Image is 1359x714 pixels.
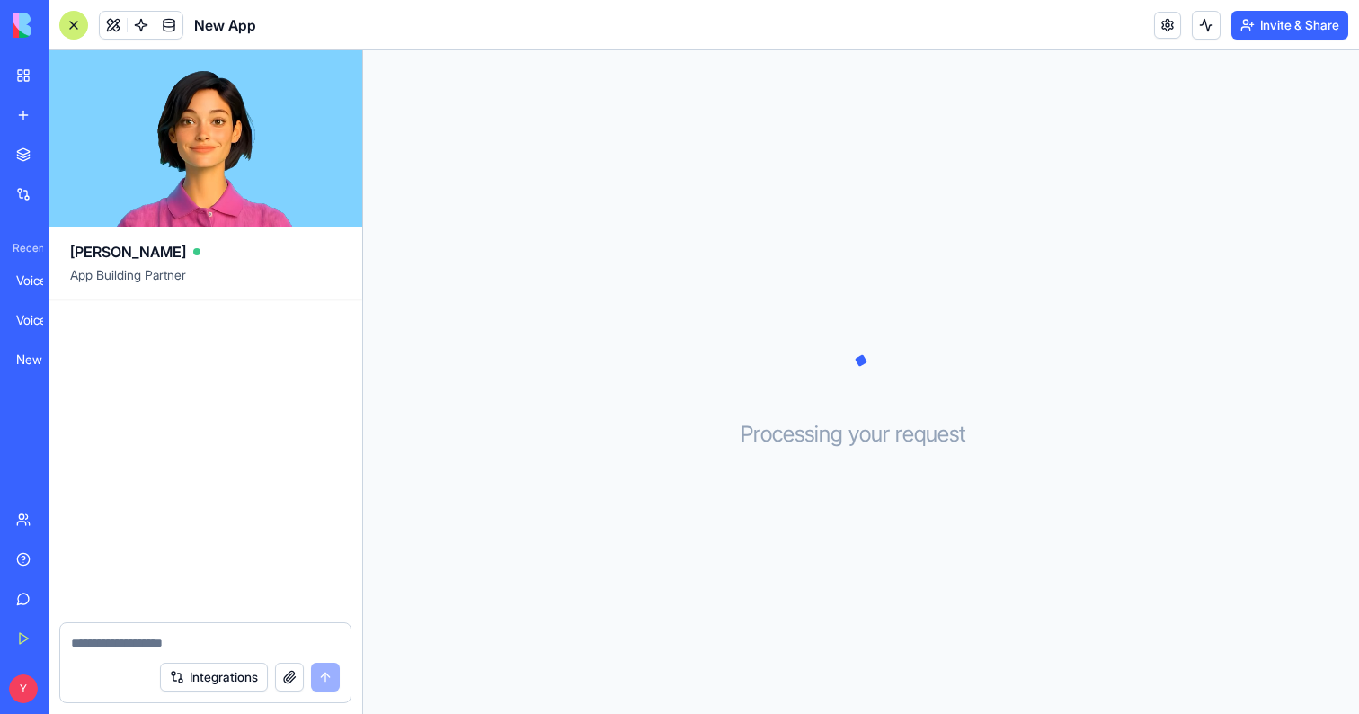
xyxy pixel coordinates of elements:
a: Voice Feedback Collector [5,263,77,299]
button: Invite & Share [1231,11,1348,40]
span: App Building Partner [70,266,341,299]
button: Integrations [160,663,268,692]
a: Voice Feedback Collector [5,302,77,338]
span: Y [9,674,38,703]
div: Voice Feedback Collector [16,272,67,290]
div: New App [16,351,67,369]
span: Recent [5,241,43,255]
span: New App [194,14,256,36]
h3: Processing your request [741,420,982,449]
span: [PERSON_NAME] [70,241,186,263]
img: logo [13,13,124,38]
div: Voice Feedback Collector [16,311,67,329]
a: New App [5,342,77,378]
